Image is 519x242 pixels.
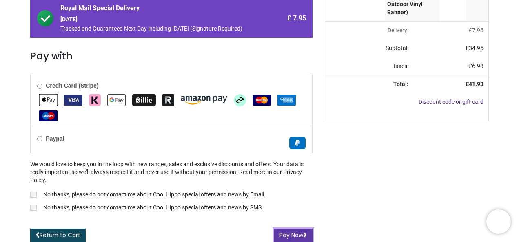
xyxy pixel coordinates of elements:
[472,27,484,33] span: 7.95
[39,112,58,119] span: Maestro
[234,94,246,106] img: Afterpay Clearpay
[253,96,271,103] span: MasterCard
[466,81,484,87] strong: £
[469,63,484,69] span: £
[469,27,484,33] span: £
[162,96,174,103] span: Revolut Pay
[181,96,227,105] img: Amazon Pay
[469,81,484,87] span: 41.93
[486,209,511,234] iframe: Brevo live chat
[37,136,42,141] input: Paypal
[419,99,484,105] a: Discount code or gift card
[64,95,82,106] img: VISA
[393,81,408,87] strong: Total:
[37,84,42,89] input: Credit Card (Stripe)
[162,94,174,106] img: Revolut Pay
[60,25,257,33] div: Tracked and Guaranteed Next Day including [DATE] (Signature Required)
[277,96,296,103] span: American Express
[472,63,484,69] span: 6.98
[287,14,306,23] span: £ 7.95
[46,82,98,89] b: Credit Card (Stripe)
[289,139,306,145] span: Paypal
[89,96,101,103] span: Klarna
[46,135,64,142] b: Paypal
[107,94,126,106] img: Google Pay
[89,94,101,106] img: Klarna
[39,96,58,103] span: Apple Pay
[181,96,227,103] span: Amazon Pay
[43,191,266,199] p: No thanks, please do not contact me about Cool Hippo special offers and news by Email.
[325,22,413,40] td: Delivery will be updated after choosing a new delivery method
[466,45,484,51] span: £
[30,192,37,198] input: No thanks, please do not contact me about Cool Hippo special offers and news by Email.
[43,204,263,212] p: No thanks, please do not contact me about Cool Hippo special offers and news by SMS.
[132,94,156,106] img: Billie
[39,94,58,106] img: Apple Pay
[234,96,246,103] span: Afterpay Clearpay
[30,49,312,63] h3: Pay with
[325,57,413,75] td: Taxes:
[60,4,257,15] span: Royal Mail Special Delivery
[64,96,82,103] span: VISA
[253,95,271,106] img: MasterCard
[39,110,58,121] img: Maestro
[132,96,156,103] span: Billie
[277,95,296,106] img: American Express
[30,205,37,211] input: No thanks, please do not contact me about Cool Hippo special offers and news by SMS.
[469,45,484,51] span: 34.95
[30,161,312,213] div: We would love to keep you in the loop with new ranges, sales and exclusive discounts and offers. ...
[325,40,413,57] td: Subtotal:
[60,15,257,24] div: [DATE]
[289,137,306,149] img: Paypal
[107,96,126,103] span: Google Pay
